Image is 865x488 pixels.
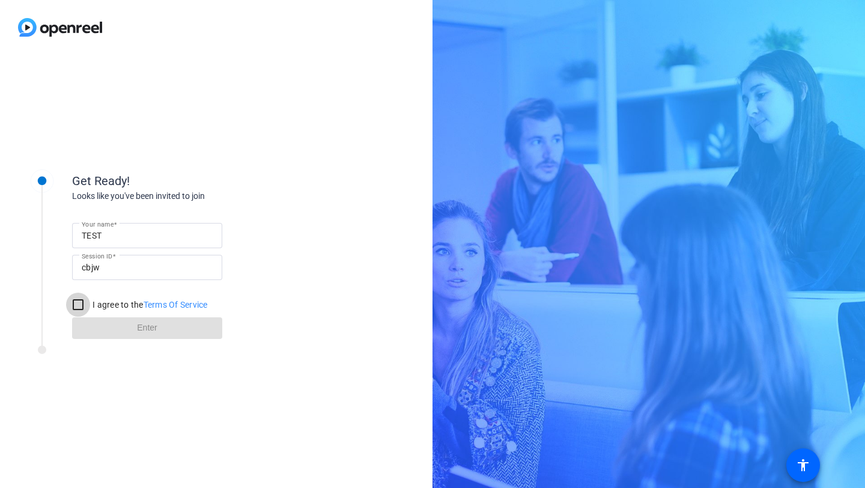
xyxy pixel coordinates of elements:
[796,458,810,472] mat-icon: accessibility
[72,190,312,203] div: Looks like you've been invited to join
[72,172,312,190] div: Get Ready!
[90,299,208,311] label: I agree to the
[82,252,112,260] mat-label: Session ID
[82,221,114,228] mat-label: Your name
[144,300,208,310] a: Terms Of Service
